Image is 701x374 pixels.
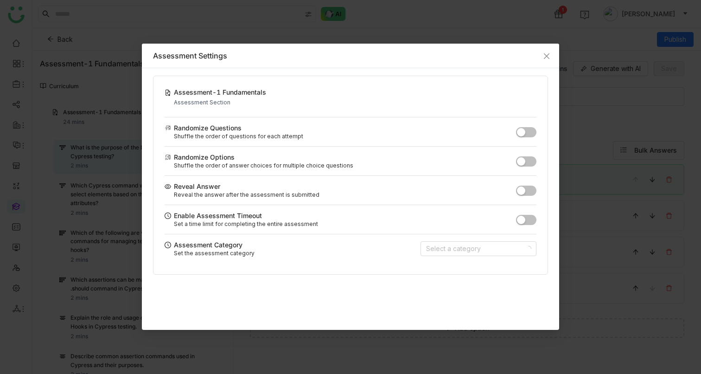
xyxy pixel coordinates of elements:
[174,123,242,133] div: Randomize Questions
[174,211,262,220] div: Enable Assessment Timeout
[534,44,559,69] button: Close
[165,90,171,97] img: assessment.svg
[153,51,548,60] div: Assessment Settings
[174,240,242,250] div: Assessment Category
[174,87,266,97] div: Assessment-1 Fundamentals
[174,181,220,191] div: Reveal Answer
[174,162,516,169] div: Shuffle the order of answer choices for multiple choice questions
[174,191,516,198] div: Reveal the answer after the assessment is submitted
[174,152,235,162] div: Randomize Options
[174,99,266,106] div: Assessment Section
[174,133,516,140] div: Shuffle the order of questions for each attempt
[174,220,516,227] div: Set a time limit for completing the entire assessment
[174,250,255,257] div: Set the assessment category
